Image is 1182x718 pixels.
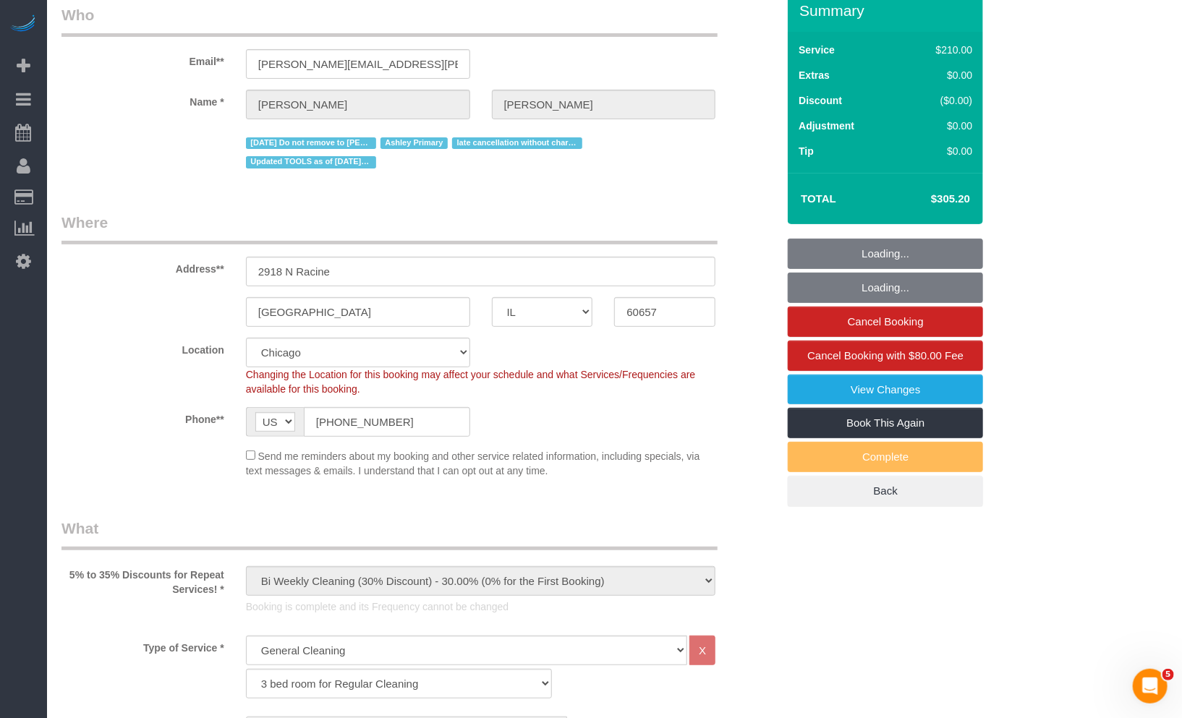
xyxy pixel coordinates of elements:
[788,307,983,337] a: Cancel Booking
[906,144,973,158] div: $0.00
[246,369,696,395] span: Changing the Location for this booking may affect your schedule and what Services/Frequencies are...
[246,156,376,168] span: Updated TOOLS as of [DATE]: L, [GEOGRAPHIC_DATA], VAC - Client confirmed
[788,408,983,438] a: Book This Again
[1133,669,1168,704] iframe: Intercom live chat
[906,43,973,57] div: $210.00
[799,119,854,133] label: Adjustment
[614,297,715,327] input: Zip Code**
[9,14,38,35] img: Automaid Logo
[799,43,835,57] label: Service
[788,476,983,506] a: Back
[906,93,973,108] div: ($0.00)
[246,137,376,149] span: [DATE] Do not remove to [PERSON_NAME]
[452,137,582,149] span: late cancellation without charge [DATE]
[380,137,448,149] span: Ashley Primary
[799,68,830,82] label: Extras
[51,90,235,109] label: Name *
[492,90,716,119] input: Last Name*
[906,119,973,133] div: $0.00
[246,450,700,476] span: Send me reminders about my booking and other service related information, including specials, via...
[799,144,814,158] label: Tip
[1162,669,1174,680] span: 5
[246,90,470,119] input: First Name**
[246,599,716,614] p: Booking is complete and its Frequency cannot be changed
[61,4,718,37] legend: Who
[888,193,970,205] h4: $305.20
[51,563,235,597] label: 5% to 35% Discounts for Repeat Services! *
[788,341,983,371] a: Cancel Booking with $80.00 Fee
[801,192,836,205] strong: Total
[51,636,235,655] label: Type of Service *
[51,338,235,357] label: Location
[807,349,964,362] span: Cancel Booking with $80.00 Fee
[799,2,976,19] h3: Summary
[61,212,718,244] legend: Where
[799,93,842,108] label: Discount
[788,375,983,405] a: View Changes
[906,68,973,82] div: $0.00
[61,518,718,550] legend: What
